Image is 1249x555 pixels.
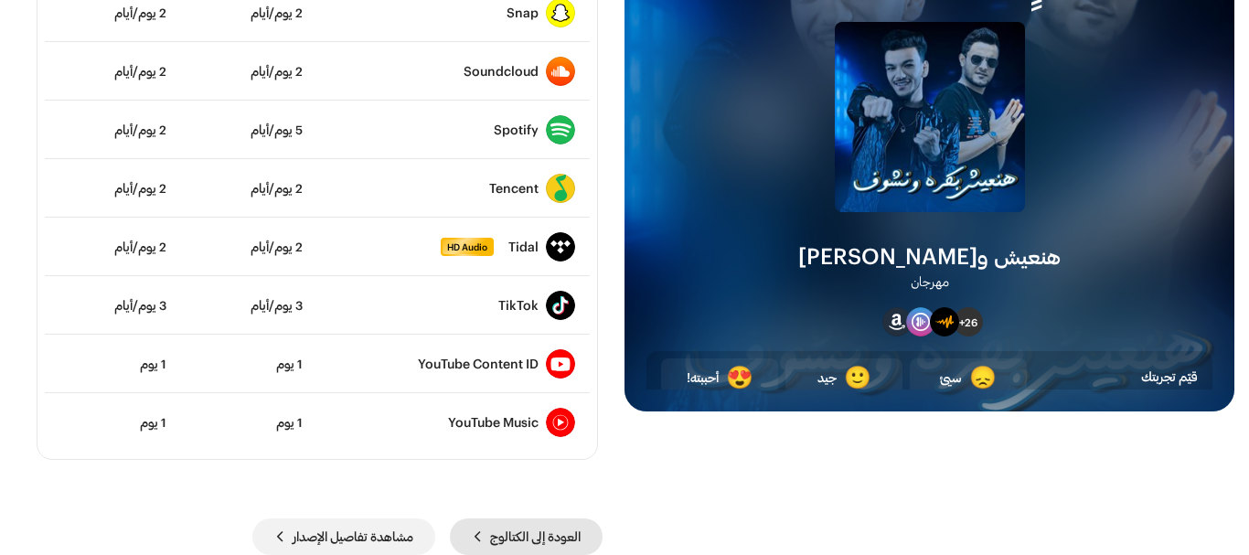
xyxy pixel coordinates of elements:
div: TikTok [498,298,539,313]
td: 2 يوم/أيام [45,101,181,159]
td: 1 يوم [181,393,317,452]
button: العودة إلى الكتالوج [450,518,603,555]
span: +26 [959,315,977,329]
td: 3 يوم/أيام [181,276,317,335]
div: Snap [507,5,539,20]
td: 2 يوم/أيام [181,42,317,101]
div: مهرجان [911,271,949,293]
div: 😍 [726,366,753,388]
div: 😞 [969,366,997,388]
img: 47c65c64-f438-4ac5-b352-8923bd6d0081 [835,22,1025,212]
td: 1 يوم [45,393,181,452]
button: مشاهدة تفاصيل الإصدار [252,518,435,555]
td: 2 يوم/أيام [181,218,317,276]
td: 2 يوم/أيام [45,159,181,218]
div: Soundcloud [464,64,539,79]
div: YouTube Content ID [418,357,539,371]
div: 🙂 [844,366,871,388]
td: 1 يوم [45,335,181,393]
td: 5 يوم/أيام [181,101,317,159]
td: 2 يوم/أيام [181,159,317,218]
td: 1 يوم [181,335,317,393]
div: Tidal [508,240,539,254]
div: Spotify [494,123,539,137]
div: YouTube Music [448,415,539,430]
span: العودة إلى الكتالوج [490,518,581,555]
div: Tencent [489,181,539,196]
td: 2 يوم/أيام [45,42,181,101]
div: هنعيش و[PERSON_NAME] [798,241,1061,271]
td: 2 يوم/أيام [45,218,181,276]
div: سيئ [940,368,962,387]
div: أحببته! [687,368,719,387]
td: 3 يوم/أيام [45,276,181,335]
div: جيد [817,368,837,387]
span: قيّم تجربتك [1141,368,1198,384]
span: مشاهدة تفاصيل الإصدار [293,518,413,555]
span: HD Audio [443,240,492,254]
